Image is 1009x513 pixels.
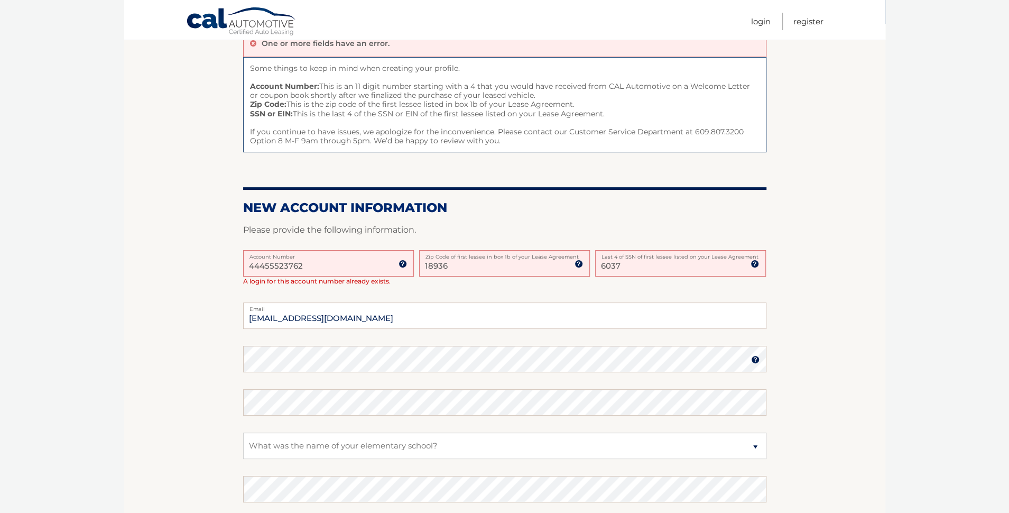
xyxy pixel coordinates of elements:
a: Cal Automotive [186,7,297,38]
label: Zip Code of first lessee in box 1b of your Lease Agreement [419,250,590,259]
span: Some things to keep in mind when creating your profile. This is an 11 digit number starting with ... [243,57,766,153]
a: Login [751,13,771,30]
input: Email [243,303,766,329]
strong: Zip Code: [250,99,286,109]
span: A login for this account number already exists. [243,277,391,285]
input: Account Number [243,250,414,277]
p: Please provide the following information. [243,223,766,237]
img: tooltip.svg [575,260,583,268]
label: Last 4 of SSN of first lessee listed on your Lease Agreement [595,250,766,259]
strong: SSN or EIN: [250,109,293,118]
input: SSN or EIN (last 4 digits only) [595,250,766,277]
img: tooltip.svg [399,260,407,268]
input: Zip Code [419,250,590,277]
a: Register [793,13,823,30]
strong: Account Number: [250,81,319,91]
label: Email [243,303,766,311]
img: tooltip.svg [751,355,760,364]
h2: New Account Information [243,200,766,216]
label: Account Number [243,250,414,259]
p: One or more fields have an error. [262,39,390,48]
img: tooltip.svg [751,260,759,268]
